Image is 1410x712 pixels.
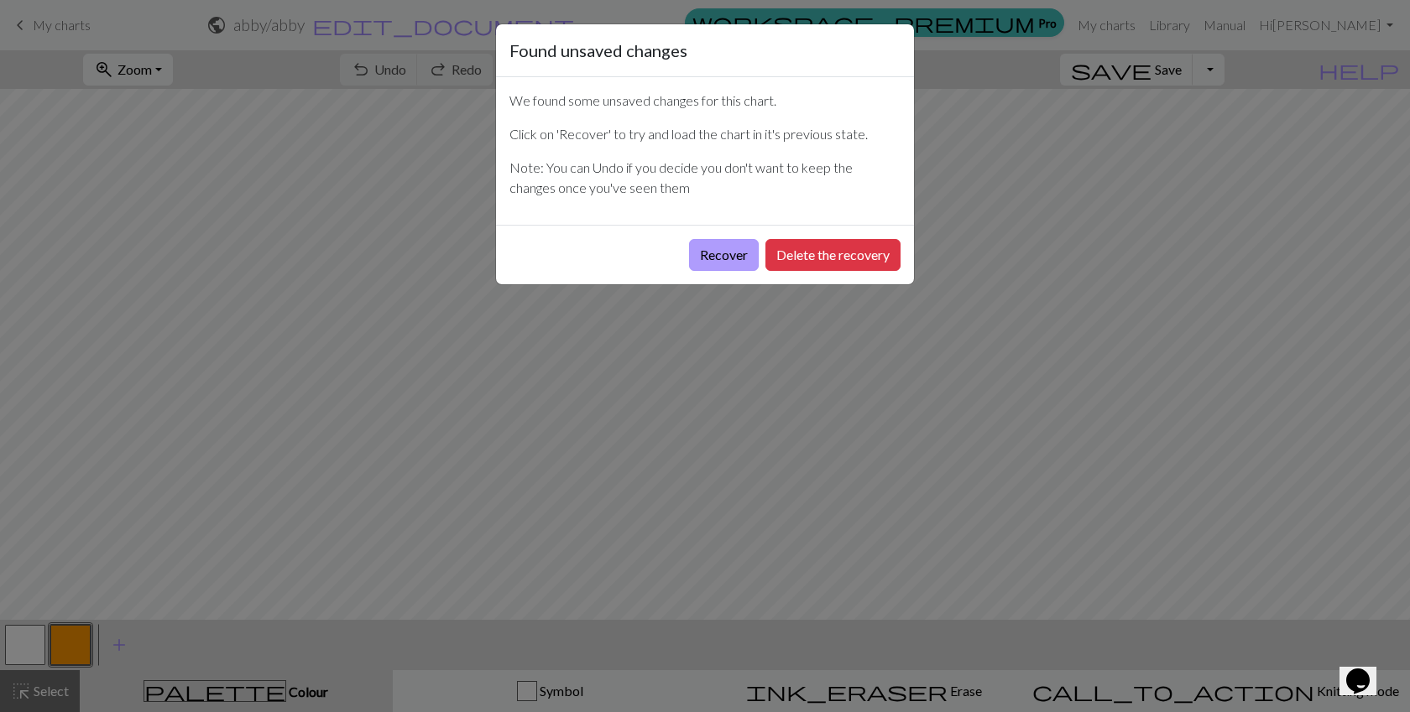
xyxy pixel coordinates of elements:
[765,239,901,271] button: Delete the recovery
[509,38,687,63] h5: Found unsaved changes
[509,124,901,144] p: Click on 'Recover' to try and load the chart in it's previous state.
[1339,645,1393,695] iframe: chat widget
[509,158,901,198] p: Note: You can Undo if you decide you don't want to keep the changes once you've seen them
[509,91,901,111] p: We found some unsaved changes for this chart.
[689,239,759,271] button: Recover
